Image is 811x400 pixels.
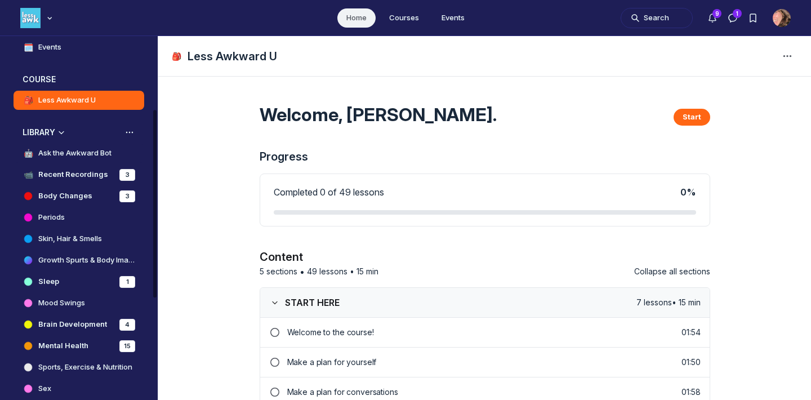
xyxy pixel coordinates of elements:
[119,340,135,352] div: 15
[119,190,135,202] div: 3
[781,50,794,63] svg: Space settings
[777,46,797,66] button: Space settings
[119,319,135,331] div: 4
[300,265,305,278] span: •
[260,318,710,347] a: Lesson incompleteWelcome to the course!01:54
[621,8,693,28] button: Search
[14,165,144,184] a: 📹Recent Recordings3
[14,186,144,206] a: Body Changes3
[14,336,144,355] a: Mental Health15
[188,48,277,64] h1: Less Awkward U
[20,8,41,28] img: Less Awkward Hub logo
[38,319,107,330] h4: Brain Development
[260,104,497,126] h2: Welcome, [PERSON_NAME].
[23,127,55,138] h3: LIBRARY
[14,70,144,88] button: COURSECollapse space
[350,266,354,277] span: •
[38,169,108,180] h4: Recent Recordings
[23,148,34,159] span: 🤖
[56,127,67,138] div: Collapse space
[119,276,135,288] div: 1
[433,8,474,28] a: Events
[14,123,144,141] button: LIBRARYCollapse space
[307,266,347,277] span: 49 lessons
[38,255,135,266] h4: Growth Spurts & Body Image
[634,266,710,276] span: Collapse all sections
[14,229,144,248] a: Skin, Hair & Smells
[287,327,682,338] p: Welcome to the course!
[681,357,700,368] p: 01:50
[260,149,710,165] h3: Progress
[38,233,102,245] h4: Skin, Hair & Smells
[357,266,378,277] span: 15 min
[23,42,34,53] span: 🗓️
[723,8,743,28] button: Direct messages
[38,95,96,106] h4: Less Awkward U
[14,294,144,313] a: Mood Swings
[337,8,376,28] a: Home
[38,383,51,394] h4: Sex
[14,379,144,398] a: Sex
[681,386,700,398] p: 01:58
[38,362,132,373] h4: Sports, Exercise & Nutrition
[158,36,811,77] header: Page Header
[38,297,85,309] h4: Mood Swings
[269,358,280,367] svg: Lesson incomplete
[773,9,791,27] button: User menu options
[14,315,144,334] a: Brain Development4
[287,357,682,368] p: Make a plan for yourself
[172,51,183,62] span: 🎒
[274,186,384,198] span: Completed 0 of 49 lessons
[380,8,428,28] a: Courses
[680,186,696,198] span: 0 %
[119,169,135,181] div: 3
[260,249,710,265] h2: Content
[260,288,710,318] button: START HERE7 lessons• 15 min
[269,328,280,337] svg: Lesson incomplete
[20,7,55,29] button: Less Awkward Hub logo
[260,266,297,277] span: 5 sections
[269,388,280,397] svg: Lesson incomplete
[14,38,144,57] a: 🗓️Events
[23,74,56,85] h3: COURSE
[14,91,144,110] a: 🎒Less Awkward U
[38,212,65,223] h4: Periods
[38,148,112,159] h4: Ask the Awkward Bot
[38,42,61,53] h4: Events
[702,8,723,28] button: Notifications
[38,276,59,287] h4: Sleep
[14,251,144,270] a: Growth Spurts & Body Image
[14,208,144,227] a: Periods
[681,327,700,338] p: 01:54
[260,347,710,377] a: Lesson incompleteMake a plan for yourself01:50
[38,190,92,202] h4: Body Changes
[14,272,144,291] a: Sleep1
[674,109,710,126] button: Start
[634,265,710,278] button: Collapse all sections
[23,169,34,180] span: 📹
[743,8,763,28] button: Bookmarks
[287,386,682,398] p: Make a plan for conversations
[14,358,144,377] a: Sports, Exercise & Nutrition
[14,144,144,163] a: 🤖Ask the Awkward Bot
[285,297,340,308] span: START HERE
[23,95,34,106] span: 🎒
[636,297,701,308] span: 7 lessons • 15 min
[38,340,88,352] h4: Mental Health
[124,127,135,138] button: View space group options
